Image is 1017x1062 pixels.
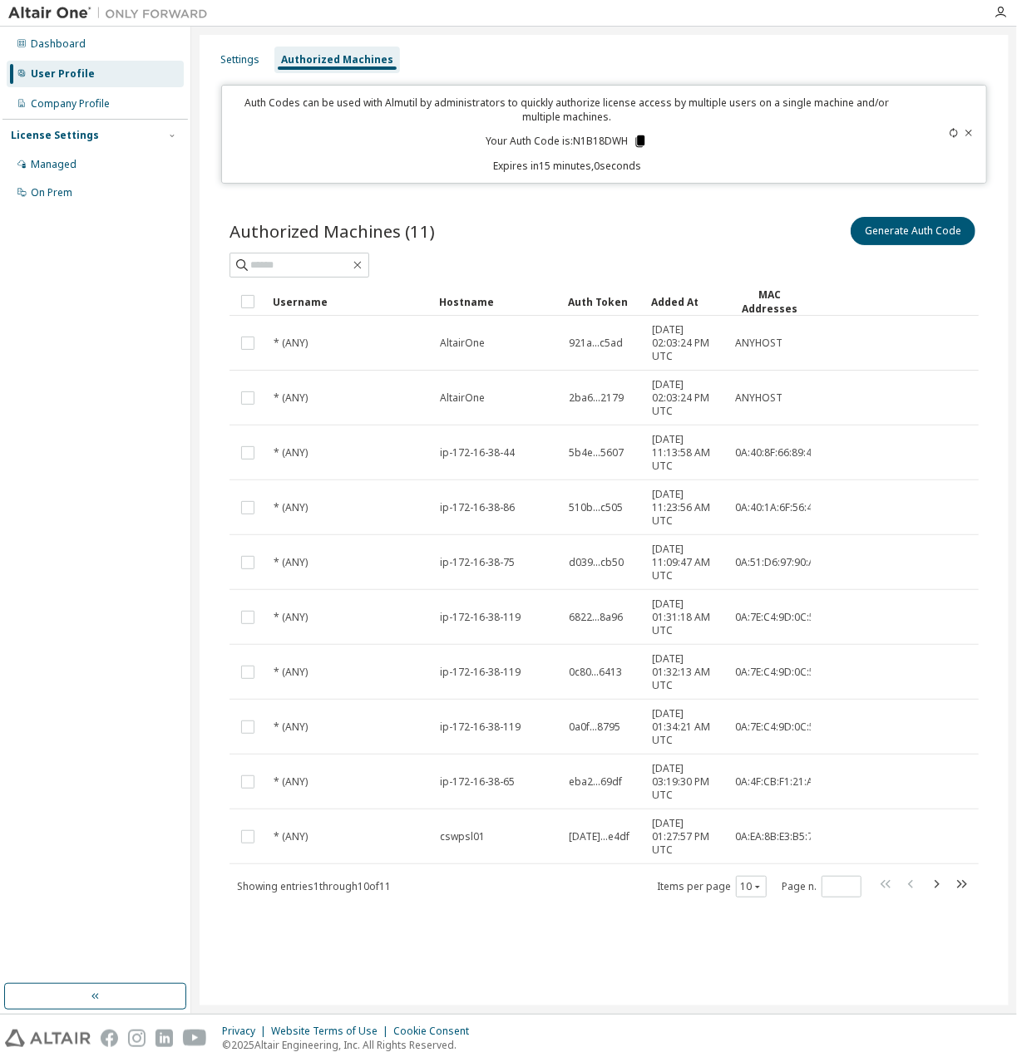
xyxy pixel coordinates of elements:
[128,1030,146,1047] img: instagram.svg
[569,446,624,460] span: 5b4e...5607
[440,830,485,843] span: cswpsl01
[439,288,555,315] div: Hostname
[569,720,620,734] span: 0a0f...8795
[735,666,821,679] span: 0A:7E:C4:9D:0C:53
[657,876,767,897] span: Items per page
[274,830,308,843] span: * (ANY)
[274,775,308,789] span: * (ANY)
[237,879,391,893] span: Showing entries 1 through 10 of 11
[652,707,720,747] span: [DATE] 01:34:21 AM UTC
[652,817,720,857] span: [DATE] 01:27:57 PM UTC
[274,556,308,569] span: * (ANY)
[274,501,308,514] span: * (ANY)
[230,219,435,243] span: Authorized Machines (11)
[440,720,521,734] span: ip-172-16-38-119
[735,775,819,789] span: 0A:4F:CB:F1:21:A9
[8,5,216,22] img: Altair One
[440,611,521,624] span: ip-172-16-38-119
[652,762,720,802] span: [DATE] 03:19:30 PM UTC
[735,446,817,460] span: 0A:40:8F:66:89:47
[101,1030,118,1047] img: facebook.svg
[232,96,901,124] p: Auth Codes can be used with Almutil by administrators to quickly authorize license access by mult...
[735,611,821,624] span: 0A:7E:C4:9D:0C:53
[651,288,721,315] div: Added At
[5,1030,91,1047] img: altair_logo.svg
[569,501,623,514] span: 510b...c505
[393,1025,479,1038] div: Cookie Consent
[782,876,861,897] span: Page n.
[735,830,818,843] span: 0A:EA:8B:E3:B5:7F
[740,880,763,893] button: 10
[735,391,782,405] span: ANYHOST
[274,337,308,350] span: * (ANY)
[851,217,975,245] button: Generate Auth Code
[569,337,623,350] span: 921a...c5ad
[274,611,308,624] span: * (ANY)
[31,37,86,51] div: Dashboard
[440,337,485,350] span: AltairOne
[569,830,629,843] span: [DATE]...e4df
[568,288,638,315] div: Auth Token
[652,488,720,528] span: [DATE] 11:23:56 AM UTC
[440,391,485,405] span: AltairOne
[222,1038,479,1052] p: © 2025 Altair Engineering, Inc. All Rights Reserved.
[274,446,308,460] span: * (ANY)
[569,391,624,405] span: 2ba6...2179
[156,1030,173,1047] img: linkedin.svg
[220,53,259,66] div: Settings
[11,129,99,142] div: License Settings
[734,288,804,316] div: MAC Addresses
[31,97,110,111] div: Company Profile
[440,775,515,789] span: ip-172-16-38-65
[569,775,622,789] span: eba2...69df
[271,1025,393,1038] div: Website Terms of Use
[31,158,77,171] div: Managed
[652,543,720,583] span: [DATE] 11:09:47 AM UTC
[440,556,515,569] span: ip-172-16-38-75
[31,67,95,81] div: User Profile
[274,666,308,679] span: * (ANY)
[183,1030,207,1047] img: youtube.svg
[652,323,720,363] span: [DATE] 02:03:24 PM UTC
[652,597,720,637] span: [DATE] 01:31:18 AM UTC
[274,720,308,734] span: * (ANY)
[735,556,821,569] span: 0A:51:D6:97:90:A5
[232,159,901,173] p: Expires in 15 minutes, 0 seconds
[486,134,648,149] p: Your Auth Code is: N1B18DWH
[569,611,623,624] span: 6822...8a96
[274,391,308,405] span: * (ANY)
[31,186,72,199] div: On Prem
[281,53,393,66] div: Authorized Machines
[652,378,720,418] span: [DATE] 02:03:24 PM UTC
[652,433,720,473] span: [DATE] 11:13:58 AM UTC
[735,337,782,350] span: ANYHOST
[569,666,622,679] span: 0c80...6413
[569,556,624,569] span: d039...cb50
[440,666,521,679] span: ip-172-16-38-119
[222,1025,271,1038] div: Privacy
[735,720,821,734] span: 0A:7E:C4:9D:0C:53
[440,446,515,460] span: ip-172-16-38-44
[273,288,426,315] div: Username
[440,501,515,514] span: ip-172-16-38-86
[735,501,818,514] span: 0A:40:1A:6F:56:49
[652,652,720,692] span: [DATE] 01:32:13 AM UTC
